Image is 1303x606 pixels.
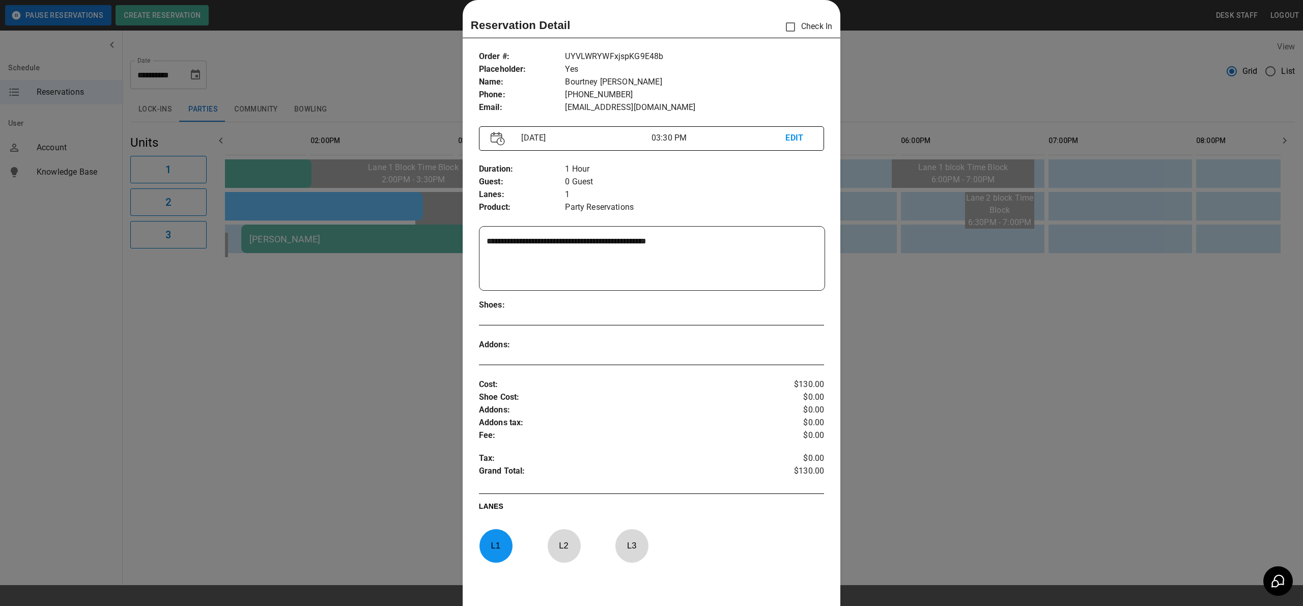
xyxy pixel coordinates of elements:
[767,429,824,442] p: $0.00
[479,76,565,89] p: Name :
[479,339,565,351] p: Addons :
[479,429,767,442] p: Fee :
[565,76,824,89] p: Bourtney [PERSON_NAME]
[479,50,565,63] p: Order # :
[565,50,824,63] p: UYVLWRYWFxjspKG9E48b
[479,299,565,312] p: Shoes :
[767,378,824,391] p: $130.00
[479,163,565,176] p: Duration :
[785,132,812,145] p: EDIT
[547,534,581,558] p: L 2
[767,404,824,417] p: $0.00
[565,63,824,76] p: Yes
[479,378,767,391] p: Cost :
[767,465,824,480] p: $130.00
[565,201,824,214] p: Party Reservations
[517,132,651,144] p: [DATE]
[565,101,824,114] p: [EMAIL_ADDRESS][DOMAIN_NAME]
[479,176,565,188] p: Guest :
[565,176,824,188] p: 0 Guest
[615,534,648,558] p: L 3
[479,534,513,558] p: L 1
[767,452,824,465] p: $0.00
[479,101,565,114] p: Email :
[565,89,824,101] p: [PHONE_NUMBER]
[479,417,767,429] p: Addons tax :
[479,465,767,480] p: Grand Total :
[479,63,565,76] p: Placeholder :
[479,201,565,214] p: Product :
[479,501,824,515] p: LANES
[479,391,767,404] p: Shoe Cost :
[780,16,832,38] p: Check In
[651,132,785,144] p: 03:30 PM
[565,188,824,201] p: 1
[491,132,505,146] img: Vector
[565,163,824,176] p: 1 Hour
[479,404,767,417] p: Addons :
[767,417,824,429] p: $0.00
[479,452,767,465] p: Tax :
[479,89,565,101] p: Phone :
[471,17,571,34] p: Reservation Detail
[767,391,824,404] p: $0.00
[479,188,565,201] p: Lanes :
